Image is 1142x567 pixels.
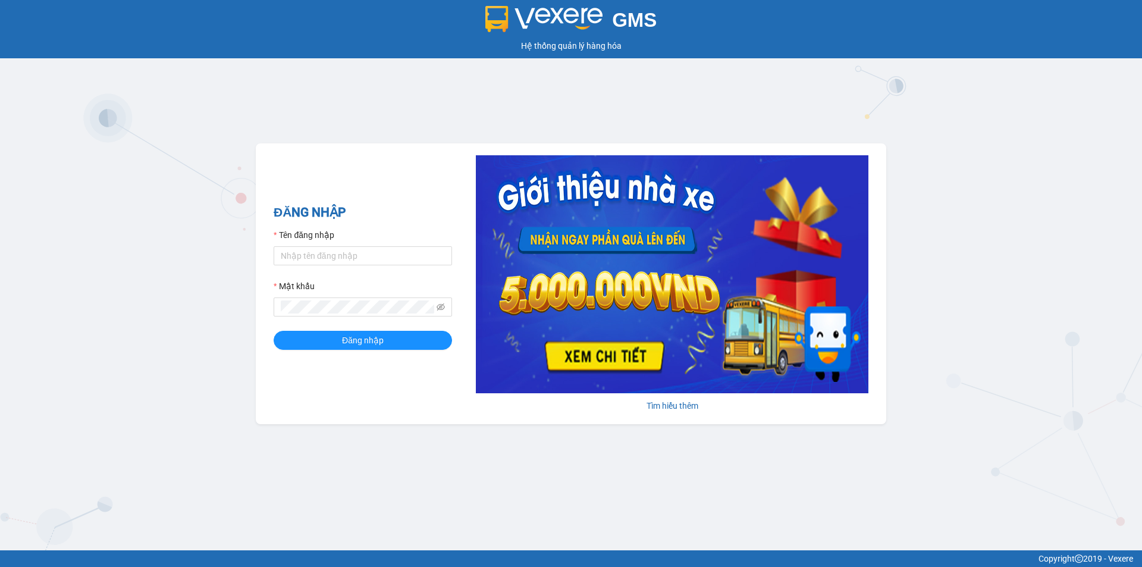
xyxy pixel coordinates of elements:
input: Mật khẩu [281,300,434,314]
button: Đăng nhập [274,331,452,350]
h2: ĐĂNG NHẬP [274,203,452,223]
div: Hệ thống quản lý hàng hóa [3,39,1139,52]
input: Tên đăng nhập [274,246,452,265]
div: Tìm hiểu thêm [476,399,868,412]
label: Tên đăng nhập [274,228,334,242]
span: GMS [612,9,657,31]
img: banner-0 [476,155,868,393]
span: eye-invisible [437,303,445,311]
div: Copyright 2019 - Vexere [9,552,1133,565]
label: Mật khẩu [274,280,315,293]
span: copyright [1075,555,1083,563]
img: logo 2 [485,6,603,32]
span: Đăng nhập [342,334,384,347]
a: GMS [485,18,657,27]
